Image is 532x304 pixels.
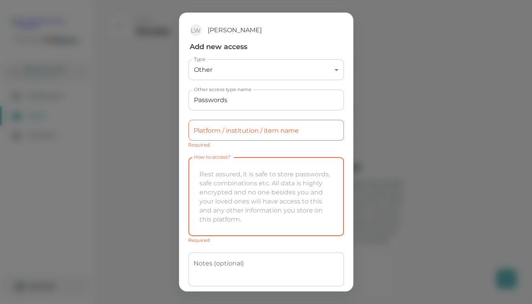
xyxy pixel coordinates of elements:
label: How to access? [194,154,230,160]
div: LW [190,24,202,36]
p: Required [188,142,344,148]
div: Other [188,59,344,80]
h4: Add new access [190,42,262,51]
label: Other access type name [194,86,251,93]
label: Type [194,56,205,62]
p: Required [188,238,344,243]
p: [PERSON_NAME] [208,26,262,35]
